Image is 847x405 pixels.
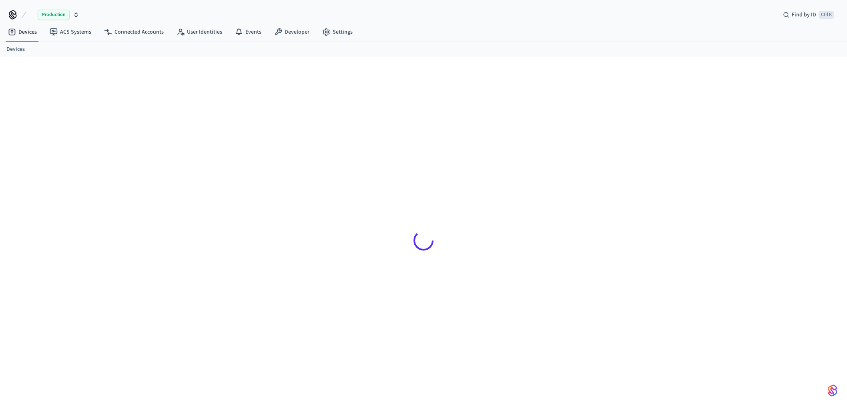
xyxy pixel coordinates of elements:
[828,384,837,397] img: SeamLogoGradient.69752ec5.svg
[792,11,816,19] span: Find by ID
[38,10,70,20] span: Production
[98,25,170,39] a: Connected Accounts
[268,25,316,39] a: Developer
[819,11,834,19] span: Ctrl K
[316,25,359,39] a: Settings
[170,25,229,39] a: User Identities
[229,25,268,39] a: Events
[777,8,841,22] div: Find by IDCtrl K
[6,45,25,54] a: Devices
[2,25,43,39] a: Devices
[43,25,98,39] a: ACS Systems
